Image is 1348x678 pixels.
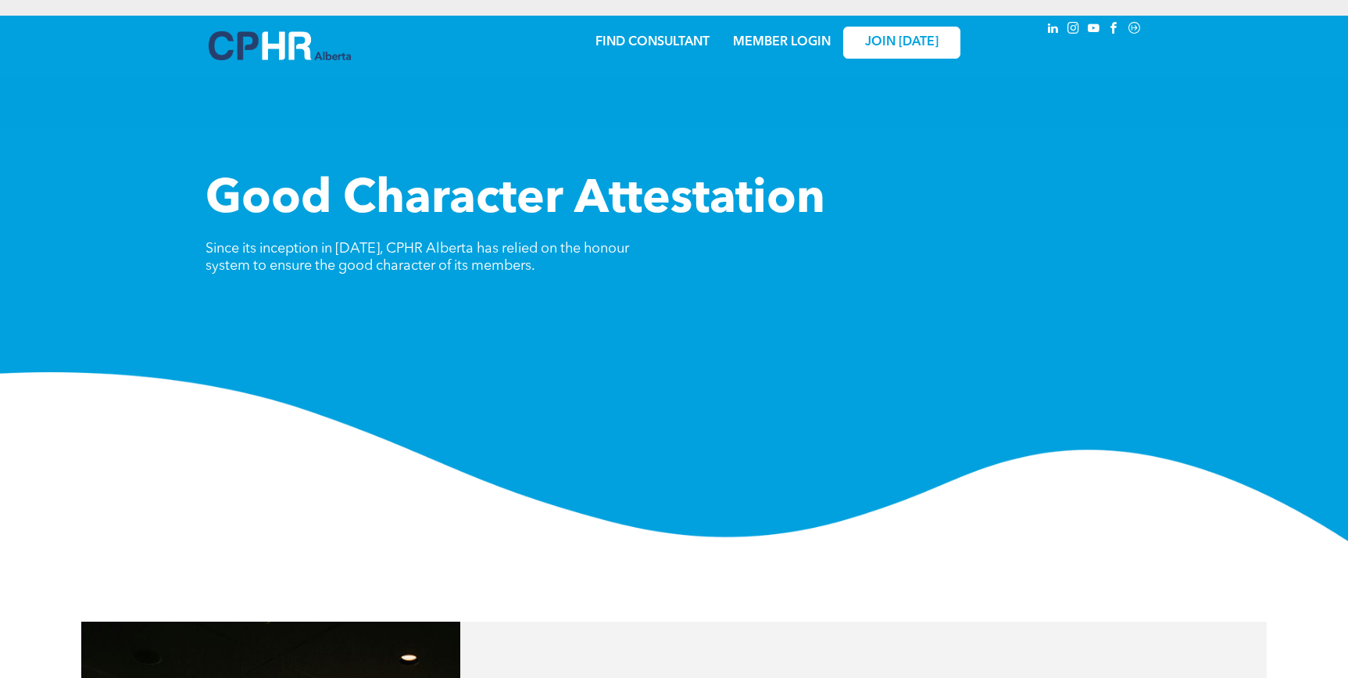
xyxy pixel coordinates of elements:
[595,36,710,48] a: FIND CONSULTANT
[843,27,960,59] a: JOIN [DATE]
[1065,20,1082,41] a: instagram
[206,177,825,224] span: Good Character Attestation
[1085,20,1103,41] a: youtube
[206,242,629,273] span: Since its inception in [DATE], CPHR Alberta has relied on the honour system to ensure the good ch...
[209,31,351,60] img: A blue and white logo for cp alberta
[865,35,939,50] span: JOIN [DATE]
[1045,20,1062,41] a: linkedin
[1126,20,1143,41] a: Social network
[733,36,831,48] a: MEMBER LOGIN
[1106,20,1123,41] a: facebook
